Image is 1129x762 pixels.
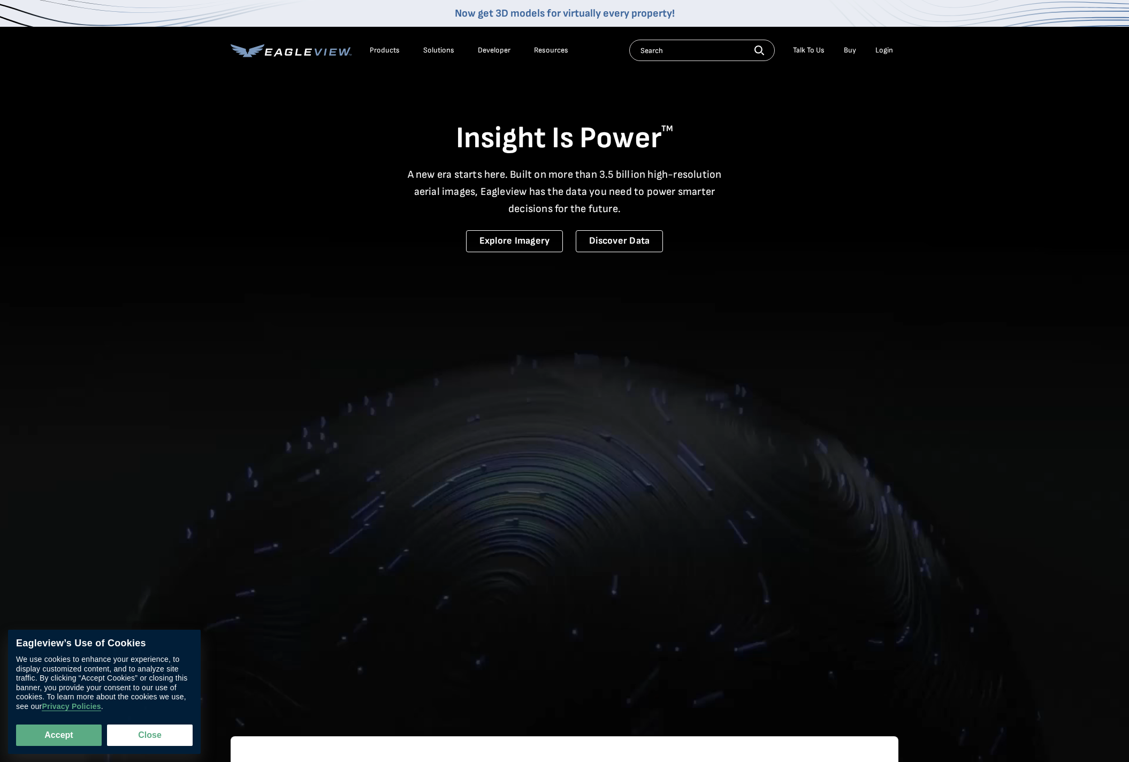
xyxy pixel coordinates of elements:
[534,46,568,55] div: Resources
[16,638,193,650] div: Eagleview’s Use of Cookies
[576,230,663,252] a: Discover Data
[370,46,400,55] div: Products
[661,124,673,134] sup: TM
[401,166,728,217] p: A new era starts here. Built on more than 3.5 billion high-resolution aerial images, Eagleview ha...
[793,46,825,55] div: Talk To Us
[16,725,102,746] button: Accept
[466,230,563,252] a: Explore Imagery
[231,120,898,157] h1: Insight Is Power
[42,702,101,711] a: Privacy Policies
[423,46,454,55] div: Solutions
[455,7,675,20] a: Now get 3D models for virtually every property!
[629,40,775,61] input: Search
[16,655,193,711] div: We use cookies to enhance your experience, to display customized content, and to analyze site tra...
[478,46,510,55] a: Developer
[844,46,856,55] a: Buy
[875,46,893,55] div: Login
[107,725,193,746] button: Close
